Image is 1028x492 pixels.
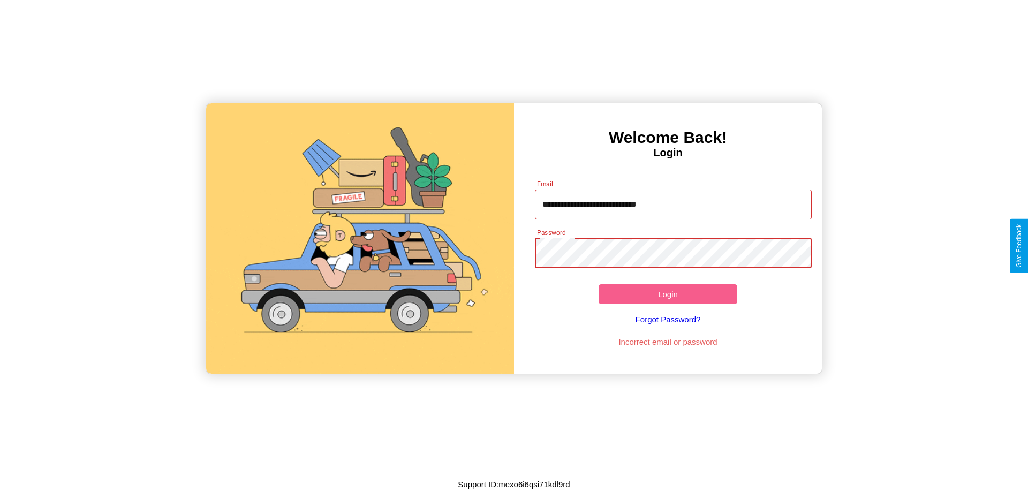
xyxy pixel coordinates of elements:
[458,477,570,491] p: Support ID: mexo6i6qsi71kdl9rd
[1015,224,1023,268] div: Give Feedback
[206,103,514,374] img: gif
[530,335,807,349] p: Incorrect email or password
[514,147,822,159] h4: Login
[537,179,554,188] label: Email
[514,128,822,147] h3: Welcome Back!
[537,228,565,237] label: Password
[530,304,807,335] a: Forgot Password?
[599,284,737,304] button: Login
